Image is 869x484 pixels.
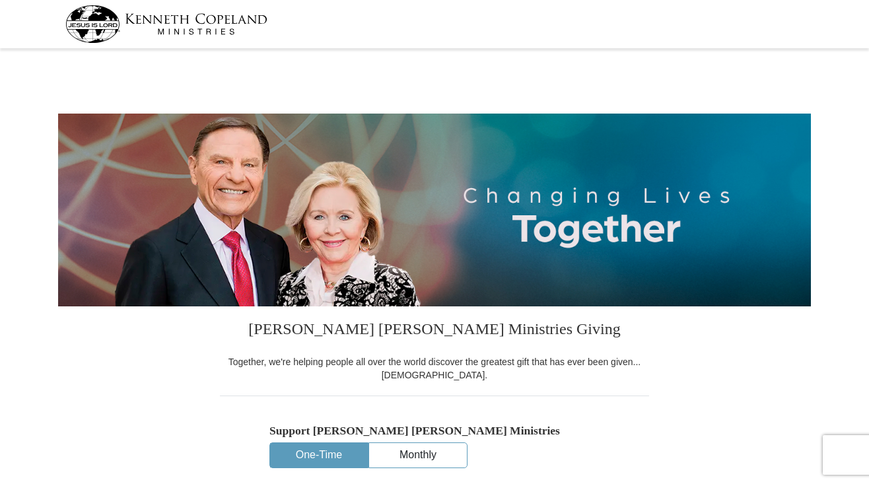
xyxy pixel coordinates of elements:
img: kcm-header-logo.svg [65,5,267,43]
h5: Support [PERSON_NAME] [PERSON_NAME] Ministries [269,424,600,438]
h3: [PERSON_NAME] [PERSON_NAME] Ministries Giving [220,306,649,355]
button: One-Time [270,443,368,467]
button: Monthly [369,443,467,467]
div: Together, we're helping people all over the world discover the greatest gift that has ever been g... [220,355,649,382]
